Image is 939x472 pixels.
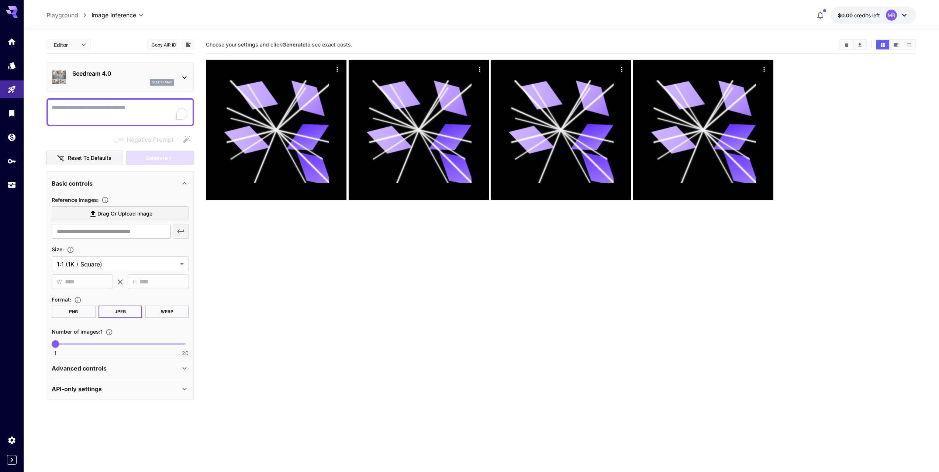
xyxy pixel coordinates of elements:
[92,11,136,20] span: Image Inference
[839,39,867,50] div: Clear AllDownload All
[97,209,152,218] span: Drag or upload image
[64,246,77,254] button: Adjust the dimensions of the generated image by specifying its width and height in pixels, or sel...
[838,11,880,19] div: $0.00
[46,11,78,20] a: Playground
[7,435,16,445] div: Settings
[72,69,174,78] p: Seedream 4.0
[147,39,180,50] button: Copy AIR ID
[876,39,916,50] div: Show media in grid viewShow media in video viewShow media in list view
[54,41,77,49] span: Editor
[282,41,305,48] b: Generate
[52,359,189,377] div: Advanced controls
[7,108,16,118] div: Library
[52,306,96,318] button: PNG
[7,132,16,142] div: Wallet
[52,364,107,373] p: Advanced controls
[853,40,866,49] button: Download All
[133,278,137,286] span: H
[617,63,628,75] div: Actions
[112,135,179,144] span: Negative prompts are not compatible with the selected model.
[103,328,116,336] button: Specify how many images to generate in a single request. Each image generation will be charged se...
[52,328,103,335] span: Number of images : 1
[52,296,71,303] span: Format :
[185,40,191,49] button: Add to library
[838,12,854,18] span: $0.00
[52,206,189,221] label: Drag or upload image
[46,11,92,20] nav: breadcrumb
[57,278,62,286] span: W
[52,103,189,121] textarea: To enrich screen reader interactions, please activate Accessibility in Grammarly extension settings
[57,260,177,269] span: 1:1 (1K / Square)
[840,40,853,49] button: Clear All
[876,40,889,49] button: Show media in grid view
[145,306,189,318] button: WEBP
[7,180,16,190] div: Usage
[52,246,64,252] span: Size :
[52,380,189,398] div: API-only settings
[759,63,770,75] div: Actions
[7,156,16,166] div: API Keys
[52,175,189,192] div: Basic controls
[127,135,173,144] span: Negative Prompt
[332,63,343,75] div: Actions
[7,455,17,465] button: Expand sidebar
[854,12,880,18] span: credits left
[7,85,16,94] div: Playground
[46,151,123,166] button: Reset to defaults
[474,63,485,75] div: Actions
[7,37,16,46] div: Home
[99,196,112,204] button: Upload a reference image to guide the result. This is needed for Image-to-Image or Inpainting. Su...
[7,61,16,70] div: Models
[831,7,916,24] button: $0.00MR
[902,40,915,49] button: Show media in list view
[99,306,142,318] button: JPEG
[52,179,93,188] p: Basic controls
[54,349,56,357] span: 1
[52,66,189,89] div: Seedream 4.0seedream4
[52,385,102,393] p: API-only settings
[886,10,897,21] div: MR
[152,80,172,85] p: seedream4
[206,41,352,48] span: Choose your settings and click to see exact costs.
[52,197,99,203] span: Reference Images :
[182,349,189,357] span: 20
[71,296,84,304] button: Choose the file format for the output image.
[890,40,902,49] button: Show media in video view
